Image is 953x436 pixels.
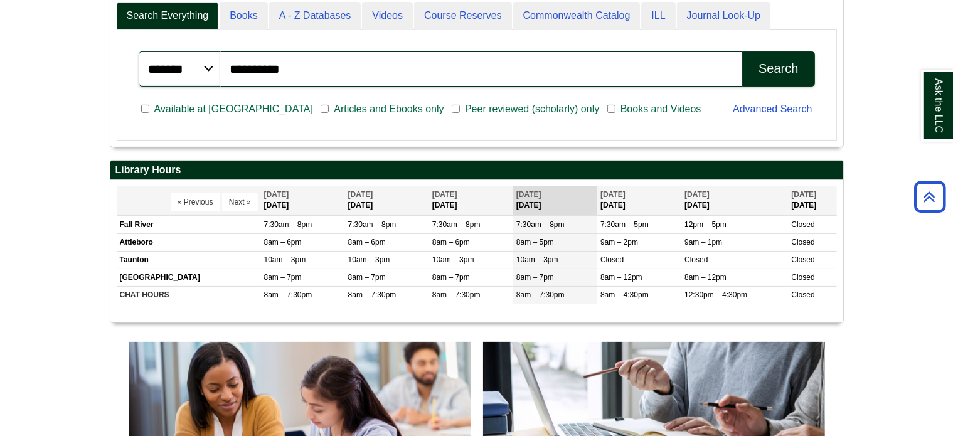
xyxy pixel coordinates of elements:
[600,290,649,299] span: 8am – 4:30pm
[432,255,474,264] span: 10am – 3pm
[414,2,512,30] a: Course Reserves
[117,287,261,304] td: CHAT HOURS
[516,220,565,229] span: 7:30am – 8pm
[264,190,289,199] span: [DATE]
[117,2,219,30] a: Search Everything
[117,233,261,251] td: Attleboro
[597,186,681,215] th: [DATE]
[345,186,429,215] th: [DATE]
[261,186,345,215] th: [DATE]
[362,2,413,30] a: Videos
[516,190,541,199] span: [DATE]
[759,61,798,76] div: Search
[264,290,312,299] span: 8am – 7:30pm
[516,273,554,282] span: 8am – 7pm
[348,220,397,229] span: 7:30am – 8pm
[516,255,558,264] span: 10am – 3pm
[600,273,642,282] span: 8am – 12pm
[684,273,727,282] span: 8am – 12pm
[641,2,675,30] a: ILL
[791,255,814,264] span: Closed
[910,188,950,205] a: Back to Top
[791,238,814,247] span: Closed
[733,104,812,114] a: Advanced Search
[516,238,554,247] span: 8am – 5pm
[149,102,318,117] span: Available at [GEOGRAPHIC_DATA]
[264,220,312,229] span: 7:30am – 8pm
[264,255,306,264] span: 10am – 3pm
[117,251,261,269] td: Taunton
[791,220,814,229] span: Closed
[788,186,836,215] th: [DATE]
[791,190,816,199] span: [DATE]
[513,2,641,30] a: Commonwealth Catalog
[791,290,814,299] span: Closed
[600,238,638,247] span: 9am – 2pm
[742,51,814,87] button: Search
[432,290,481,299] span: 8am – 7:30pm
[460,102,604,117] span: Peer reviewed (scholarly) only
[607,104,615,115] input: Books and Videos
[452,104,460,115] input: Peer reviewed (scholarly) only
[684,255,708,264] span: Closed
[432,220,481,229] span: 7:30am – 8pm
[348,290,397,299] span: 8am – 7:30pm
[117,216,261,233] td: Fall River
[513,186,597,215] th: [DATE]
[348,255,390,264] span: 10am – 3pm
[516,290,565,299] span: 8am – 7:30pm
[684,190,710,199] span: [DATE]
[321,104,329,115] input: Articles and Ebooks only
[348,190,373,199] span: [DATE]
[429,186,513,215] th: [DATE]
[600,255,624,264] span: Closed
[600,220,649,229] span: 7:30am – 5pm
[684,220,727,229] span: 12pm – 5pm
[684,290,747,299] span: 12:30pm – 4:30pm
[329,102,449,117] span: Articles and Ebooks only
[141,104,149,115] input: Available at [GEOGRAPHIC_DATA]
[677,2,770,30] a: Journal Look-Up
[615,102,706,117] span: Books and Videos
[171,193,220,211] button: « Previous
[222,193,258,211] button: Next »
[432,238,470,247] span: 8am – 6pm
[684,238,722,247] span: 9am – 1pm
[432,190,457,199] span: [DATE]
[220,2,267,30] a: Books
[110,161,843,180] h2: Library Hours
[791,273,814,282] span: Closed
[600,190,626,199] span: [DATE]
[269,2,361,30] a: A - Z Databases
[681,186,788,215] th: [DATE]
[264,238,302,247] span: 8am – 6pm
[264,273,302,282] span: 8am – 7pm
[348,238,386,247] span: 8am – 6pm
[432,273,470,282] span: 8am – 7pm
[348,273,386,282] span: 8am – 7pm
[117,269,261,287] td: [GEOGRAPHIC_DATA]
